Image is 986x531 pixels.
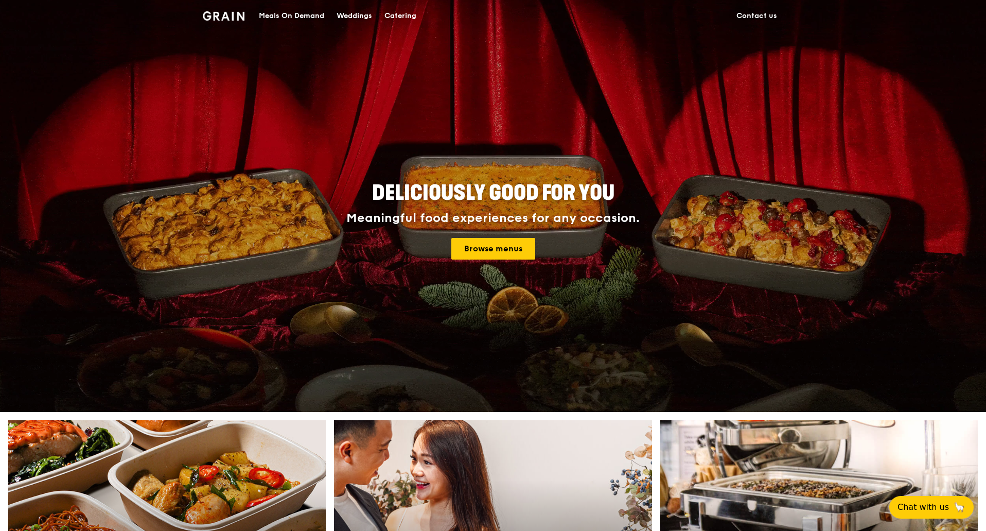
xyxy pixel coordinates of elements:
a: Contact us [730,1,783,31]
div: Weddings [337,1,372,31]
a: Browse menus [451,238,535,260]
a: Weddings [330,1,378,31]
a: Catering [378,1,422,31]
span: Chat with us [897,501,949,513]
div: Catering [384,1,416,31]
img: Grain [203,11,244,21]
span: 🦙 [953,501,965,513]
span: Deliciously good for you [372,181,614,205]
div: Meaningful food experiences for any occasion. [308,211,678,226]
button: Chat with us🦙 [889,496,974,519]
div: Meals On Demand [259,1,324,31]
